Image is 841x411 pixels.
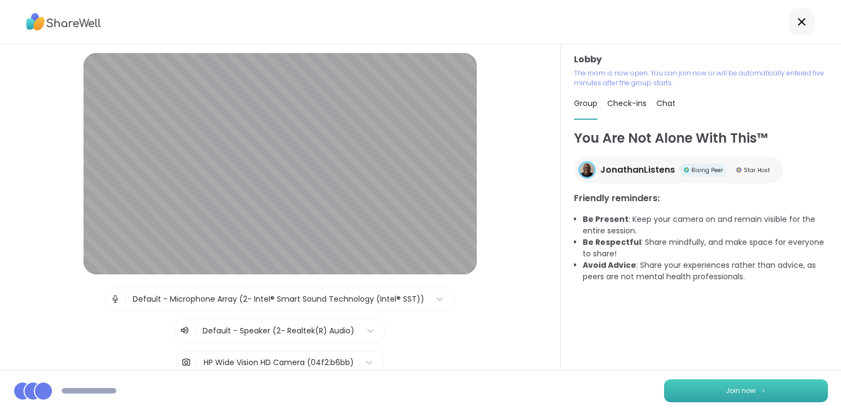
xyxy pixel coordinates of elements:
span: Join now [726,386,756,396]
h3: Friendly reminders: [574,192,828,205]
span: Chat [656,98,676,109]
b: Be Present [583,214,629,225]
li: : Keep your camera on and remain visible for the entire session. [583,214,828,237]
a: JonathanListensJonathanListensRising PeerRising PeerStar HostStar Host [574,157,783,183]
button: Join now [664,379,828,402]
div: Default - Microphone Array (2- Intel® Smart Sound Technology (Intel® SST)) [133,293,424,305]
img: Star Host [736,167,742,173]
img: Camera [181,351,191,373]
span: | [196,351,198,373]
img: Rising Peer [684,167,689,173]
p: The room is now open. You can join now or will be automatically entered five minutes after the gr... [574,68,828,88]
b: Avoid Advice [583,260,636,271]
span: Rising Peer [691,166,723,174]
h3: Lobby [574,53,828,66]
span: Check-ins [607,98,647,109]
b: Be Respectful [583,237,641,248]
span: JonathanListens [600,163,675,177]
span: Star Host [744,166,770,174]
img: Microphone [110,288,120,310]
div: HP Wide Vision HD Camera (04f2:b6bb) [204,357,354,368]
span: Group [574,98,597,109]
span: | [125,288,127,310]
img: ShareWell Logo [26,9,101,34]
img: JonathanListens [580,163,594,177]
span: | [194,324,197,337]
img: ShareWell Logomark [760,387,767,394]
li: : Share mindfully, and make space for everyone to share! [583,237,828,260]
li: : Share your experiences rather than advice, as peers are not mental health professionals. [583,260,828,283]
h1: You Are Not Alone With This™ [574,128,828,148]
